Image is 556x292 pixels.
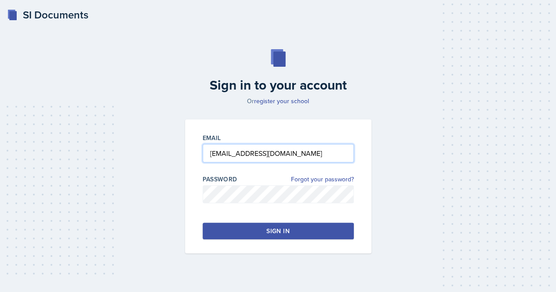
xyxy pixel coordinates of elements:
[7,7,88,23] a: SI Documents
[180,77,377,93] h2: Sign in to your account
[291,175,354,184] a: Forgot your password?
[266,227,289,235] div: Sign in
[254,97,309,105] a: register your school
[180,97,377,105] p: Or
[203,133,221,142] label: Email
[203,144,354,162] input: Email
[203,223,354,239] button: Sign in
[203,175,237,184] label: Password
